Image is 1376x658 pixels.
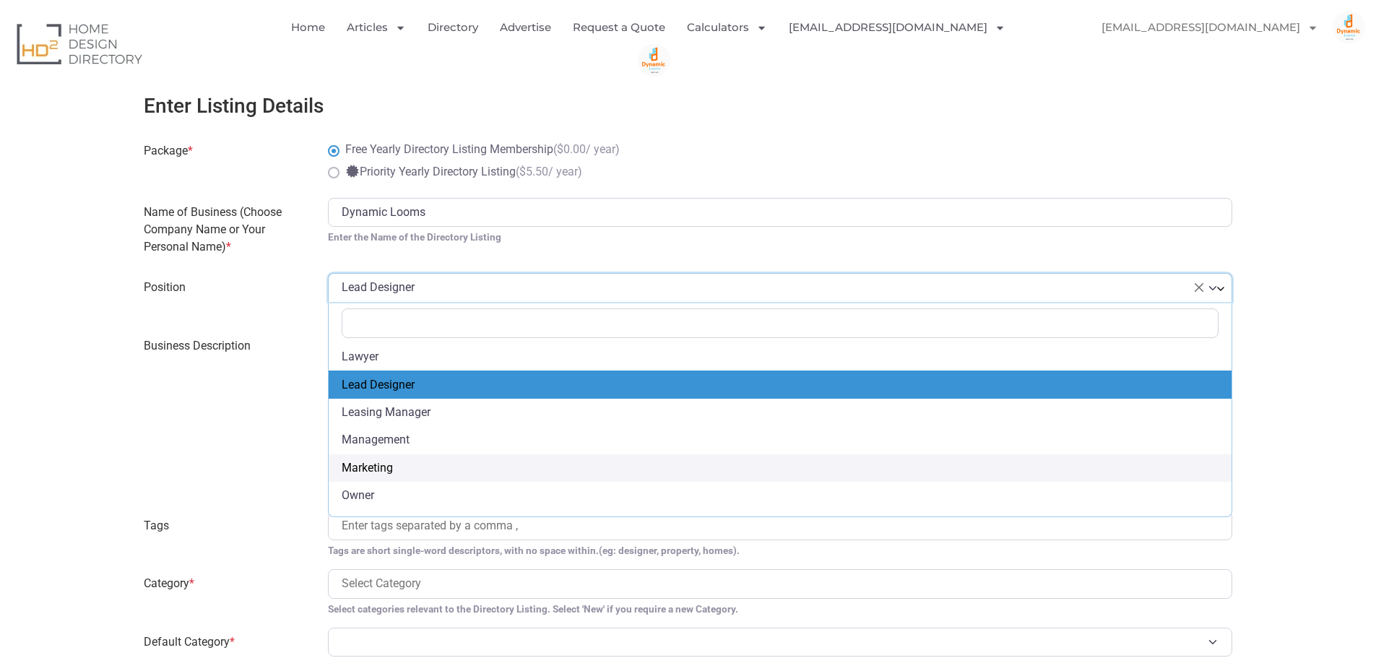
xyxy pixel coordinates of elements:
img: Dynamic Looms [638,44,670,77]
img: Dynamic Looms [1333,11,1365,43]
label: Category [135,569,319,616]
li: Owner [329,482,1232,509]
label: Position [135,273,319,320]
a: Articles [347,11,406,44]
small: Enter the Name of the Directory Listing [328,230,1233,244]
span: Remove all items [1195,283,1203,292]
span: 5.50 [519,165,548,178]
small: Select categories relevant to the Directory Listing. Select 'New' if you require a new Category. [328,602,1233,616]
input: Enter tags separated by a comma , [342,517,1219,534]
span: $ [519,165,526,178]
span: Lead Designer [342,279,1203,296]
label: Priority Yearly Directory Listing [345,165,582,178]
input: Package [328,145,339,157]
li: Leasing Manager [329,399,1232,426]
span: 0.00 [557,142,586,156]
li: Photographer [329,509,1232,537]
a: [EMAIL_ADDRESS][DOMAIN_NAME] [1087,11,1333,44]
a: Advertise [500,11,551,44]
a: Directory [428,11,478,44]
li: Management [329,426,1232,454]
li: Lawyer [329,343,1232,371]
label: Business Description [135,332,319,500]
span: $ [557,142,563,156]
label: Tags [135,511,319,558]
a: Home [291,11,325,44]
nav: Menu [280,11,1029,77]
a: Request a Quote [573,11,665,44]
label: Name of Business (Choose Company Name or Your Personal Name) [135,198,319,261]
li: Marketing [329,454,1232,482]
span: Lead Designer [328,273,1233,302]
span: ( / year) [516,165,582,178]
h3: Enter Listing Details [144,93,1233,119]
label: Free Yearly Directory Listing Membership [345,144,620,155]
a: Calculators [687,11,767,44]
span: ( / year) [553,142,620,156]
small: Tags are short single-word descriptors, with no space within.(eg: designer, property, homes). [328,543,1233,558]
nav: Menu [1087,11,1365,44]
li: Lead Designer [329,371,1232,398]
input: Select Category [342,575,1219,592]
a: [EMAIL_ADDRESS][DOMAIN_NAME] [789,11,1005,44]
label: Package [135,142,319,186]
input: Package [328,167,339,178]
